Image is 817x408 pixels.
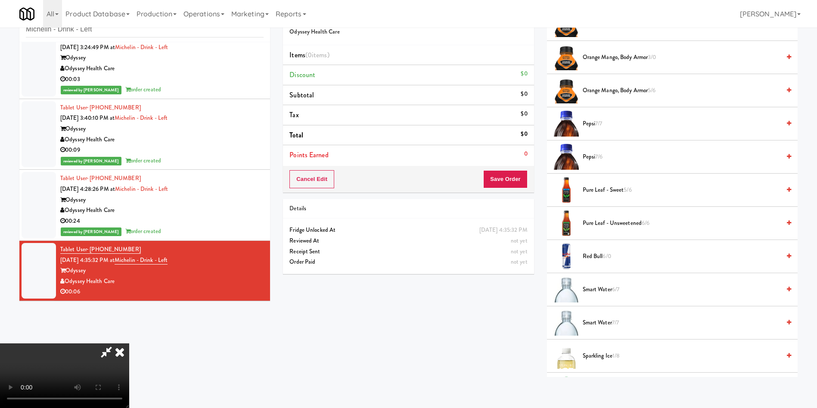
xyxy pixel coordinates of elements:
div: Orange Mango, Body Armor5/6 [579,85,791,96]
span: Red bull [583,251,780,262]
div: $0 [521,109,527,119]
span: Points Earned [289,150,328,160]
span: Smart Water [583,318,780,328]
li: Tablet User· [PHONE_NUMBER][DATE] 4:28:26 PM atMichelin - Drink - LeftOdysseyOdyssey Health Care0... [19,170,270,241]
img: Micromart [19,6,34,22]
div: Smart Water7/7 [579,318,791,328]
span: Pure Leaf - Unsweetened [583,218,780,229]
span: 5/6 [648,86,655,94]
div: Smart Water6/7 [579,284,791,295]
a: Tablet User· [PHONE_NUMBER] [60,103,141,112]
div: Pepsi7/7 [579,118,791,129]
span: Total [289,130,303,140]
span: not yet [511,247,528,255]
span: Discount [289,70,315,80]
div: Details [289,203,527,214]
div: $0 [521,69,527,79]
span: reviewed by [PERSON_NAME] [61,86,121,94]
span: 7/6 [595,153,603,161]
div: Odyssey Health Care [60,134,264,145]
span: Orange Mango, Body Armor [583,85,780,96]
div: Red bull6/0 [579,251,791,262]
div: Odyssey Health Care [60,63,264,74]
div: Orange Mango, Body Armor3/0 [579,52,791,63]
span: 6/6 [642,219,649,227]
span: not yet [511,237,528,245]
span: reviewed by [PERSON_NAME] [61,227,121,236]
span: · [PHONE_NUMBER] [87,245,141,253]
button: Save Order [483,170,527,188]
span: · [PHONE_NUMBER] [87,103,141,112]
div: [DATE] 4:35:32 PM [479,225,528,236]
span: order created [125,156,161,165]
ng-pluralize: items [312,50,327,60]
div: Odyssey [60,195,264,206]
span: Subtotal [289,90,314,100]
a: Tablet User· [PHONE_NUMBER] [60,174,141,182]
div: Odyssey [60,265,264,276]
h5: Odyssey Health Care [289,29,527,35]
span: Pepsi [583,152,780,162]
a: Tablet User· [PHONE_NUMBER] [60,245,141,254]
div: 00:03 [60,74,264,85]
span: Sparkling Ice [583,351,780,361]
div: 00:24 [60,216,264,227]
span: 5/6 [624,186,631,194]
div: Fridge Unlocked At [289,225,527,236]
span: 1/8 [612,352,620,360]
span: Items [289,50,329,60]
div: Odyssey Health Care [60,205,264,216]
span: [DATE] 3:40:10 PM at [60,114,115,122]
div: Pure Leaf - Unsweetened6/6 [579,218,791,229]
div: Pepsi7/6 [579,152,791,162]
span: 6/7 [612,285,619,293]
li: Tablet User· [PHONE_NUMBER][DATE] 4:35:32 PM atMichelin - Drink - LeftOdysseyOdyssey Health Care0... [19,241,270,301]
span: Pepsi [583,118,780,129]
span: · [PHONE_NUMBER] [87,174,141,182]
div: Pure Leaf - Sweet5/6 [579,185,791,196]
a: Michelin - Drink - Left [115,43,168,51]
div: Odyssey [60,124,264,134]
div: Odyssey Health Care [60,276,264,287]
div: Sparkling Ice1/8 [579,351,791,361]
input: Search vision orders [26,22,264,37]
span: Orange Mango, Body Armor [583,52,780,63]
span: Pure Leaf - Sweet [583,185,780,196]
span: (0 ) [305,50,329,60]
div: $0 [521,89,527,100]
span: [DATE] 4:35:32 PM at [60,256,115,264]
a: Michelin - Drink - Left [115,185,168,193]
span: reviewed by [PERSON_NAME] [61,157,121,165]
div: Order Paid [289,257,527,268]
span: 3/0 [648,53,656,61]
span: not yet [511,258,528,266]
span: 7/7 [595,119,602,128]
span: 6/0 [603,252,611,260]
div: 00:06 [60,287,264,297]
span: [DATE] 4:28:26 PM at [60,185,115,193]
span: Smart Water [583,284,780,295]
span: 7/7 [612,318,619,327]
a: Michelin - Drink - Left [115,114,168,122]
span: [DATE] 3:24:49 PM at [60,43,115,51]
div: $0 [521,129,527,140]
span: order created [125,85,161,93]
div: Odyssey [60,53,264,63]
li: Tablet User· [PHONE_NUMBER][DATE] 3:24:49 PM atMichelin - Drink - LeftOdysseyOdyssey Health Care0... [19,28,270,99]
div: Reviewed At [289,236,527,246]
div: 0 [524,149,528,159]
li: Tablet User· [PHONE_NUMBER][DATE] 3:40:10 PM atMichelin - Drink - LeftOdysseyOdyssey Health Care0... [19,99,270,170]
div: 00:09 [60,145,264,156]
a: Michelin - Drink - Left [115,256,168,265]
span: order created [125,227,161,235]
span: Tax [289,110,298,120]
button: Cancel Edit [289,170,334,188]
div: Receipt Sent [289,246,527,257]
